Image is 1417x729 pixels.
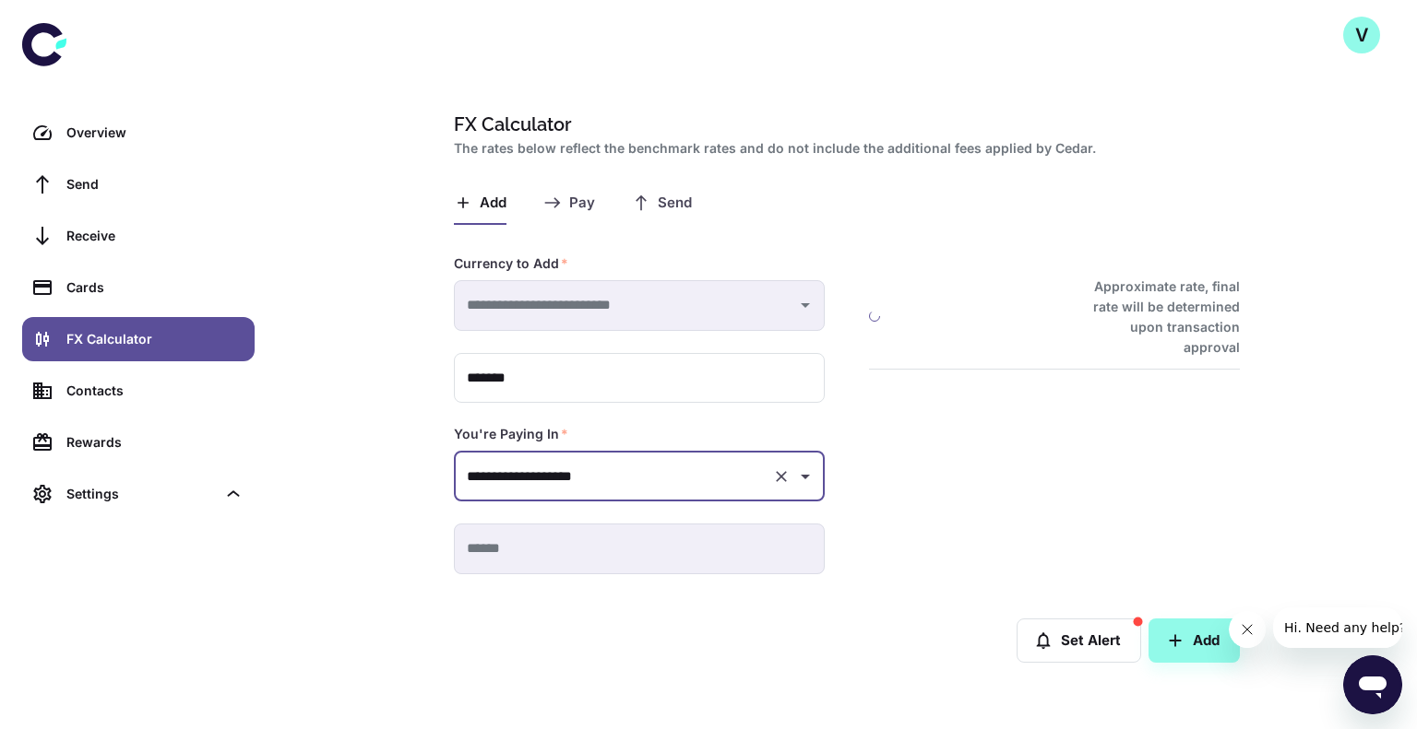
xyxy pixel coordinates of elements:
div: Send [66,174,244,194]
a: FX Calculator [22,317,255,361]
div: Receive [66,226,244,246]
div: Settings [66,484,216,504]
a: Overview [22,111,255,155]
iframe: Button to launch messaging window [1343,655,1402,714]
h1: FX Calculator [454,111,1232,138]
a: Receive [22,214,255,258]
div: Cards [66,277,244,298]
button: Clear [768,464,794,489]
a: Send [22,162,255,206]
label: You're Paying In [454,425,568,443]
a: Contacts [22,369,255,413]
span: Hi. Need any help? [11,13,133,28]
h6: Approximate rate, final rate will be determined upon transaction approval [1073,276,1240,358]
div: FX Calculator [66,329,244,349]
button: Set Alert [1017,618,1141,663]
div: Overview [66,123,244,143]
div: Contacts [66,381,244,401]
a: Cards [22,265,255,310]
iframe: Message from company [1273,607,1402,648]
h2: The rates below reflect the benchmark rates and do not include the additional fees applied by Cedar. [454,138,1232,159]
span: Send [658,194,692,212]
div: Rewards [66,432,244,453]
div: Settings [22,472,255,516]
label: Currency to Add [454,254,568,273]
button: Open [792,464,818,489]
iframe: Close message [1229,611,1266,648]
a: Rewards [22,420,255,464]
span: Pay [569,194,595,212]
span: Add [480,194,506,212]
button: Add [1149,618,1240,663]
button: V [1343,17,1380,53]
